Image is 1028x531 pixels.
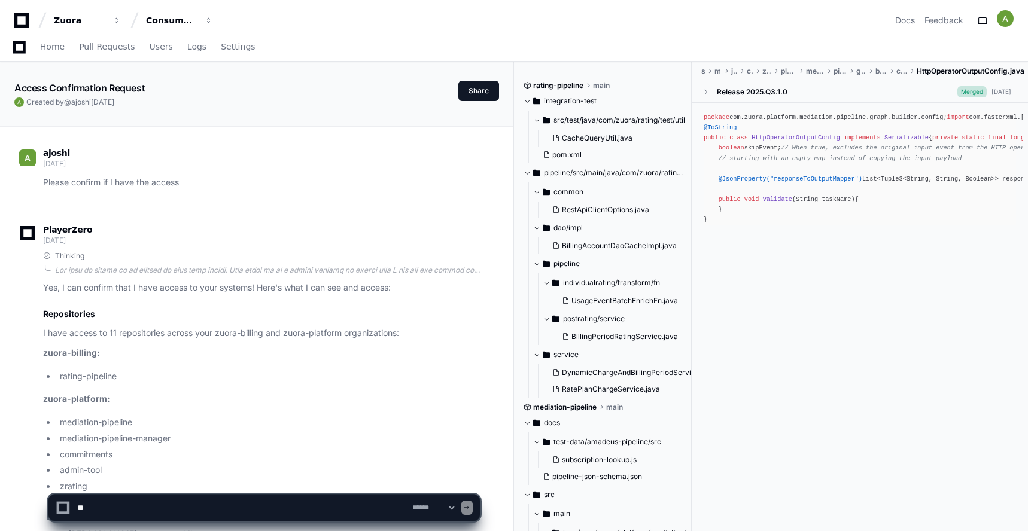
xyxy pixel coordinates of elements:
button: BillingAccountDaoCacheImpl.java [548,237,685,254]
span: void [744,196,759,203]
button: src/test/java/com/zuora/rating/test/util [533,111,685,130]
span: com [747,66,753,76]
span: mediation-pipeline [533,402,597,412]
img: ACg8ocKOqf3Yu6uWb325nD0TzhNDPHi5PgI8sSqHlOPJh8a6EJA9xQ=s96-c [19,149,36,166]
span: ajoshi [71,97,91,106]
svg: Directory [552,312,559,326]
div: com.zuora.platform.mediation.pipeline.graph.builder.config; com.fasterxml.[PERSON_NAME].annotatio... [704,112,1016,225]
svg: Directory [533,416,540,430]
span: platform [781,66,796,76]
span: validate [763,196,792,203]
span: graph [856,66,866,76]
span: Home [40,43,65,50]
span: main [714,66,722,76]
h2: Repositories [43,308,480,320]
button: service [533,345,692,364]
span: Settings [221,43,255,50]
span: zuora [762,66,771,76]
strong: zuora-platform: [43,393,110,404]
span: BillingAccountDaoCacheImpl.java [562,241,677,251]
span: pom.xml [552,150,582,160]
button: integration-test [524,91,683,111]
span: HttpOperatorOutputConfig.java [917,66,1024,76]
button: test-data/amadeus-pipeline/src [533,432,683,451]
button: subscription-lookup.js [548,451,676,468]
span: integration-test [544,96,597,106]
span: Thinking [55,251,84,261]
span: (String taskName) [792,196,855,203]
app-text-character-animate: Access Confirmation Request [14,82,145,94]
div: Release 2025.Q3.1.0 [717,87,787,97]
span: individualrating/transform/fn [563,278,660,288]
svg: Directory [543,221,550,235]
button: Share [458,81,499,101]
button: pom.xml [538,147,678,163]
button: pipeline-json-schema.json [538,468,676,485]
span: common [553,187,583,197]
button: pipeline [533,254,692,273]
svg: Directory [533,166,540,180]
button: individualrating/transform/fn [543,273,692,292]
a: Home [40,33,65,61]
span: CacheQueryUtil.java [562,133,632,143]
svg: Directory [543,113,550,127]
li: commitments [56,448,480,462]
span: BillingPeriodRatingService.java [571,332,678,341]
iframe: Open customer support [990,492,1022,524]
span: main [606,402,623,412]
span: @ [64,97,71,106]
svg: Directory [543,347,550,362]
span: public [719,196,741,203]
span: Serializable [884,134,929,141]
div: Consumption [146,14,197,26]
span: public [704,134,726,141]
span: HttpOperatorOutputConfig [752,134,840,141]
a: Logs [187,33,206,61]
button: Consumption [141,10,218,31]
p: Yes, I can confirm that I have access to your systems! Here's what I can see and access: [43,281,480,295]
span: test-data/amadeus-pipeline/src [553,437,661,447]
span: class [729,134,748,141]
li: admin-tool [56,463,480,477]
p: Please confirm if I have the access [43,176,480,190]
span: // starting with an empty map instead of copying the input payload [719,155,962,162]
div: Zuora [54,14,105,26]
li: rating-pipeline [56,370,480,383]
span: mediation [806,66,824,76]
span: import [947,114,969,121]
li: mediation-pipeline-manager [56,432,480,445]
button: RestApiClientOptions.java [548,202,685,218]
span: [DATE] [91,97,114,106]
span: rating-pipeline [533,81,583,90]
span: Logs [187,43,206,50]
svg: Directory [533,94,540,108]
span: RestApiClientOptions.java [562,205,649,215]
span: config [896,66,907,76]
p: I have access to 11 repositories across your zuora-billing and zuora-platform organizations: [43,326,480,340]
button: pipeline/src/main/java/com/zuora/rating/beam [524,163,683,182]
strong: zuora-billing: [43,347,100,358]
span: java [731,66,737,76]
img: ACg8ocKOqf3Yu6uWb325nD0TzhNDPHi5PgI8sSqHlOPJh8a6EJA9xQ=s96-c [997,10,1014,27]
li: mediation-pipeline [56,416,480,429]
span: Pull Requests [79,43,135,50]
span: Users [150,43,173,50]
span: ajoshi [43,148,70,158]
button: BillingPeriodRatingService.java [557,328,685,345]
a: Pull Requests [79,33,135,61]
span: implements [844,134,881,141]
button: UsageEventBatchEnrichFn.java [557,292,685,309]
span: Merged [957,86,987,97]
svg: Directory [552,276,559,290]
button: common [533,182,692,202]
span: builder [875,66,887,76]
span: pipeline/src/main/java/com/zuora/rating/beam [544,168,683,178]
a: Docs [895,14,915,26]
span: @ToString [704,124,737,131]
svg: Directory [543,435,550,449]
button: Zuora [49,10,126,31]
span: long [1009,134,1024,141]
a: Users [150,33,173,61]
svg: Directory [543,185,550,199]
button: docs [524,413,683,432]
